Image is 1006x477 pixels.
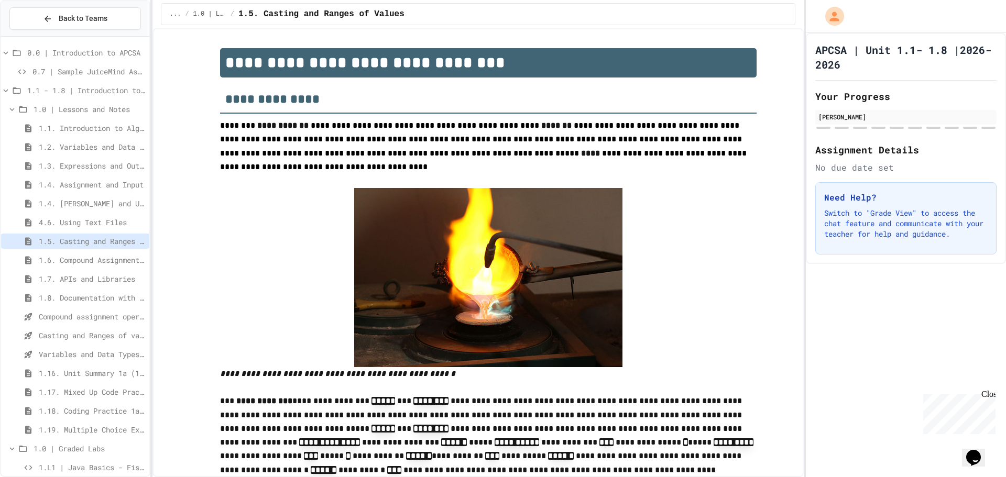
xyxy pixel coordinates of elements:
[815,142,997,157] h2: Assignment Details
[32,66,145,77] span: 0.7 | Sample JuiceMind Assignment - [GEOGRAPHIC_DATA]
[824,191,988,204] h3: Need Help?
[39,123,145,134] span: 1.1. Introduction to Algorithms, Programming, and Compilers
[815,89,997,104] h2: Your Progress
[39,462,145,473] span: 1.L1 | Java Basics - Fish Lab
[193,10,226,18] span: 1.0 | Lessons and Notes
[27,85,145,96] span: 1.1 - 1.8 | Introduction to Java
[815,42,997,72] h1: APCSA | Unit 1.1- 1.8 |2026-2026
[39,349,145,360] span: Variables and Data Types - Quiz
[238,8,404,20] span: 1.5. Casting and Ranges of Values
[962,435,996,467] iframe: chat widget
[39,254,145,265] span: 1.6. Compound Assignment Operators
[27,47,145,58] span: 0.0 | Introduction to APCSA
[34,443,145,454] span: 1.0 | Graded Labs
[4,4,72,66] div: Chat with us now!Close
[39,330,145,341] span: Casting and Ranges of variables - Quiz
[815,161,997,174] div: No due date set
[59,13,107,24] span: Back to Teams
[39,160,145,171] span: 1.3. Expressions and Output [New]
[39,236,145,247] span: 1.5. Casting and Ranges of Values
[39,198,145,209] span: 1.4. [PERSON_NAME] and User Input
[170,10,181,18] span: ...
[39,141,145,152] span: 1.2. Variables and Data Types
[185,10,189,18] span: /
[39,386,145,397] span: 1.17. Mixed Up Code Practice 1.1-1.6
[39,311,145,322] span: Compound assignment operators - Quiz
[39,217,145,228] span: 4.6. Using Text Files
[39,405,145,416] span: 1.18. Coding Practice 1a (1.1-1.6)
[39,368,145,379] span: 1.16. Unit Summary 1a (1.1-1.6)
[9,7,141,30] button: Back to Teams
[39,424,145,435] span: 1.19. Multiple Choice Exercises for Unit 1a (1.1-1.6)
[39,273,145,284] span: 1.7. APIs and Libraries
[39,179,145,190] span: 1.4. Assignment and Input
[919,390,996,434] iframe: chat widget
[34,104,145,115] span: 1.0 | Lessons and Notes
[824,208,988,239] p: Switch to "Grade View" to access the chat feature and communicate with your teacher for help and ...
[814,4,847,28] div: My Account
[231,10,234,18] span: /
[39,292,145,303] span: 1.8. Documentation with Comments and Preconditions
[818,112,993,121] div: [PERSON_NAME]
